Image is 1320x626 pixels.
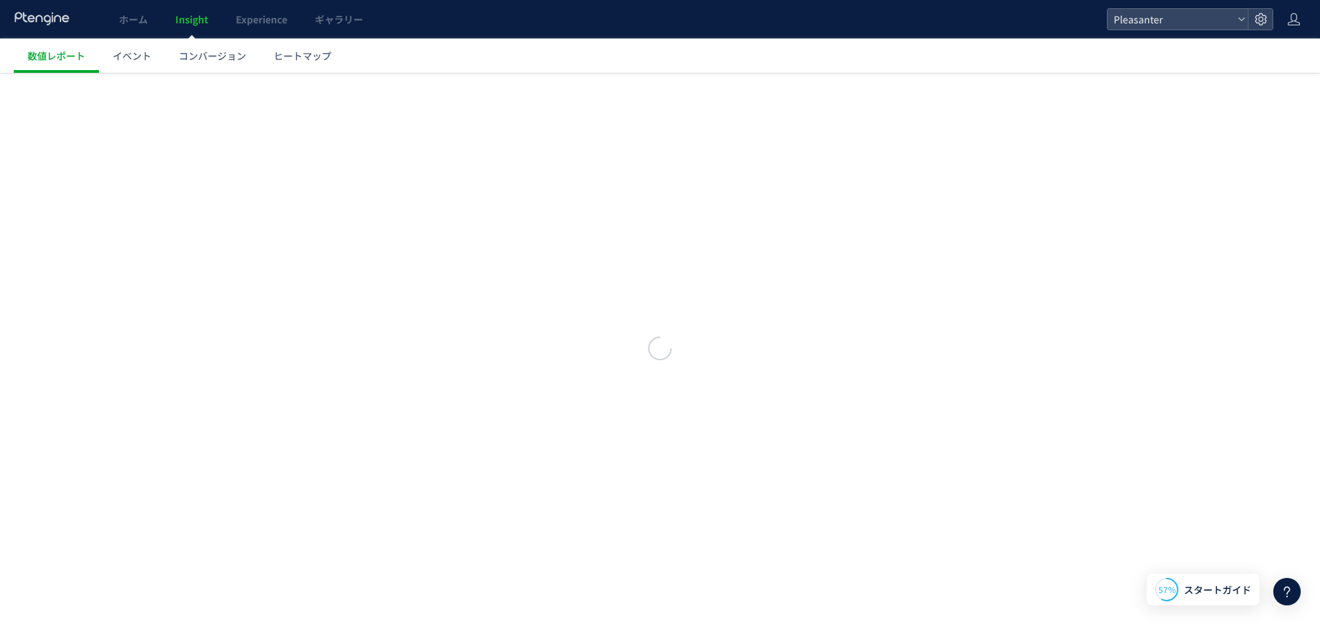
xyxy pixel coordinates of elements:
[1184,583,1251,597] span: スタートガイド
[27,49,85,63] span: 数値レポート
[179,49,246,63] span: コンバージョン
[236,12,287,26] span: Experience
[1158,583,1176,595] span: 57%
[1110,9,1232,30] span: Pleasanter
[119,12,148,26] span: ホーム
[315,12,363,26] span: ギャラリー
[274,49,331,63] span: ヒートマップ
[175,12,208,26] span: Insight
[113,49,151,63] span: イベント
